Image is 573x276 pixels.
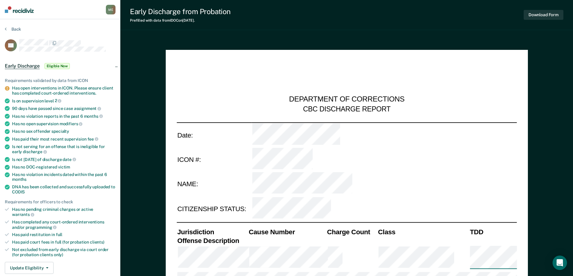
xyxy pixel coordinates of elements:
span: months [84,114,103,119]
span: warrants [12,212,34,217]
span: specialty [51,129,69,134]
button: ME [106,5,116,14]
div: Has no violation incidents dated within the past 6 [12,172,116,182]
th: Jurisdiction [177,228,248,236]
td: Date: [177,122,251,147]
th: Cause Number [248,228,326,236]
div: Has no violation reports in the past 6 [12,114,116,119]
td: ICON #: [177,147,251,172]
span: 2 [55,98,62,103]
span: programming [26,225,57,230]
div: Requirements for officers to check [5,199,116,205]
div: Is on supervision level [12,98,116,104]
div: Is not [DATE] of discharge [12,157,116,162]
div: Early Discharge from Probation [130,7,231,16]
div: DNA has been collected and successfully uploaded to [12,184,116,195]
div: Has open interventions in ICON. Please ensure client has completed court-ordered interventions. [12,86,116,96]
button: Update Eligibility [5,262,54,274]
span: full [56,232,62,237]
button: Download Form [524,10,563,20]
div: M E [106,5,116,14]
div: 90 days have passed since case [12,106,116,111]
td: NAME: [177,172,251,196]
th: Class [377,228,469,236]
th: TDD [469,228,517,236]
span: months [12,177,26,182]
th: Offense Description [177,236,248,245]
span: CODIS [12,190,25,194]
div: Has no open supervision [12,121,116,126]
span: fee [88,137,98,141]
div: Is not serving for an offense that is ineligible for early [12,144,116,154]
span: Early Discharge [5,63,40,69]
div: Prefilled with data from IDOC on [DATE] . [130,18,231,23]
div: CBC DISCHARGE REPORT [303,105,390,114]
img: Recidiviz [5,6,34,13]
button: Back [5,26,21,32]
td: CITIZENSHIP STATUS: [177,196,251,221]
div: Has paid their most recent supervision [12,136,116,142]
div: Has no DOC-registered [12,165,116,170]
span: discharge [23,149,47,154]
div: Has no pending criminal charges or active [12,207,116,217]
div: Open Intercom Messenger [553,256,567,270]
div: Has no sex offender [12,129,116,134]
span: clients) [90,240,104,244]
div: Has paid restitution in [12,232,116,237]
div: Not excluded from early discharge via court order (for probation clients [12,247,116,257]
span: only) [54,252,63,257]
div: Has completed any court-ordered interventions and/or [12,220,116,230]
div: Has paid court fees in full (for probation [12,240,116,245]
div: Requirements validated by data from ICON [5,78,116,83]
span: date [63,157,76,162]
span: assignment [74,106,101,111]
div: DEPARTMENT OF CORRECTIONS [289,95,405,105]
span: modifiers [60,121,83,126]
th: Charge Count [326,228,377,236]
span: Eligible Now [45,63,70,69]
span: victim [58,165,70,169]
